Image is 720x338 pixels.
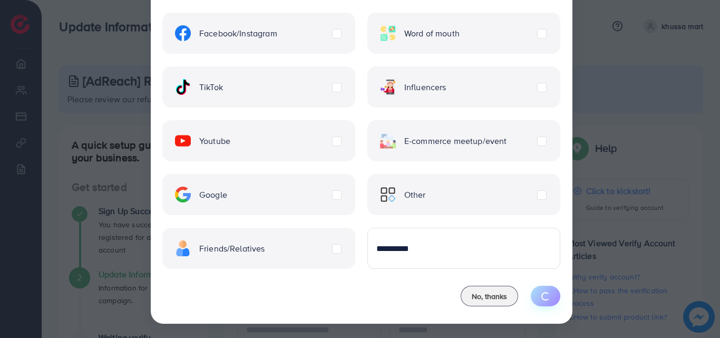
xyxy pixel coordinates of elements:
[380,187,396,202] img: ic-other.99c3e012.svg
[199,135,230,147] span: Youtube
[175,187,191,202] img: ic-google.5bdd9b68.svg
[380,25,396,41] img: ic-word-of-mouth.a439123d.svg
[175,240,191,256] img: ic-freind.8e9a9d08.svg
[461,286,518,306] button: No, thanks
[175,79,191,95] img: ic-tiktok.4b20a09a.svg
[199,81,223,93] span: TikTok
[380,133,396,149] img: ic-ecommerce.d1fa3848.svg
[404,135,507,147] span: E-commerce meetup/event
[404,189,426,201] span: Other
[404,81,446,93] span: Influencers
[175,25,191,41] img: ic-facebook.134605ef.svg
[175,133,191,149] img: ic-youtube.715a0ca2.svg
[404,27,460,40] span: Word of mouth
[380,79,396,95] img: ic-influencers.a620ad43.svg
[199,27,277,40] span: Facebook/Instagram
[199,189,227,201] span: Google
[199,243,265,255] span: Friends/Relatives
[472,291,507,302] span: No, thanks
